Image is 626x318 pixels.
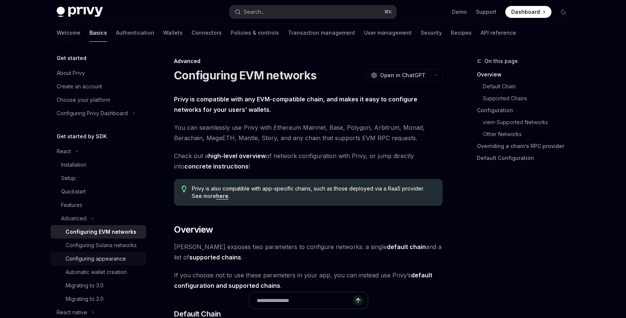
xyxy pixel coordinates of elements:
[481,24,516,42] a: API reference
[174,242,443,262] span: [PERSON_NAME] exposes two parameters to configure networks: a single and a list of .
[192,24,222,42] a: Connectors
[61,174,76,183] div: Setup
[57,54,86,63] h5: Get started
[452,8,467,16] a: Demo
[51,80,146,93] a: Create an account
[61,187,86,196] div: Quickstart
[51,279,146,292] a: Migrating to 3.0
[51,265,146,279] a: Automatic wallet creation
[61,214,86,223] div: Advanced
[244,7,265,16] div: Search...
[387,243,426,251] a: default chain
[116,24,154,42] a: Authentication
[57,147,71,156] div: React
[174,151,443,171] span: Check out a of network configuration with Privy, or jump directly into !
[51,185,146,198] a: Quickstart
[451,24,472,42] a: Recipes
[174,270,443,291] span: If you choose not to use these parameters in your app, you can instead use Privy’s .
[57,7,103,17] img: dark logo
[181,186,187,192] svg: Tip
[208,152,266,160] a: high-level overview
[61,201,82,210] div: Features
[51,93,146,107] a: Choose your platform
[51,252,146,265] a: Configuring appearance
[353,295,363,306] button: Send message
[511,8,540,16] span: Dashboard
[51,198,146,212] a: Features
[174,122,443,143] span: You can seamlessly use Privy with Ethereum Mainnet, Base, Polygon, Arbitrum, Monad, Berachain, Me...
[192,185,435,200] span: Privy is also compatible with app-specific chains, such as those deployed via a RaaS provider. Se...
[66,227,136,236] div: Configuring EVM networks
[51,158,146,171] a: Installation
[51,225,146,239] a: Configuring EVM networks
[57,24,80,42] a: Welcome
[66,241,137,250] div: Configuring Solana networks
[505,6,551,18] a: Dashboard
[57,82,102,91] div: Create an account
[163,24,183,42] a: Wallets
[66,281,104,290] div: Migrating to 3.0
[477,152,575,164] a: Default Configuration
[57,69,85,78] div: About Privy
[174,57,443,65] div: Advanced
[51,292,146,306] a: Migrating to 2.0
[384,9,392,15] span: ⌘ K
[57,308,87,317] div: React native
[174,95,417,113] strong: Privy is compatible with any EVM-compatible chain, and makes it easy to configure networks for yo...
[57,109,128,118] div: Configuring Privy Dashboard
[477,140,575,152] a: Overriding a chain’s RPC provider
[174,224,213,236] span: Overview
[477,104,575,116] a: Configuration
[380,72,426,79] span: Open in ChatGPT
[61,160,86,169] div: Installation
[288,24,355,42] a: Transaction management
[66,295,104,303] div: Migrating to 2.0
[51,66,146,80] a: About Privy
[89,24,107,42] a: Basics
[189,254,241,261] a: supported chains
[66,254,126,263] div: Configuring appearance
[364,24,412,42] a: User management
[483,116,575,128] a: viem-Supported Networks
[230,5,396,19] button: Search...⌘K
[476,8,496,16] a: Support
[66,268,127,277] div: Automatic wallet creation
[51,239,146,252] a: Configuring Solana networks
[421,24,442,42] a: Security
[483,128,575,140] a: Other Networks
[57,132,107,141] h5: Get started by SDK
[483,92,575,104] a: Supported Chains
[216,193,228,199] a: here
[57,95,110,104] div: Choose your platform
[231,24,279,42] a: Policies & controls
[483,81,575,92] a: Default Chain
[557,6,569,18] button: Toggle dark mode
[477,69,575,81] a: Overview
[366,69,430,82] button: Open in ChatGPT
[484,57,518,66] span: On this page
[51,171,146,185] a: Setup
[184,163,249,170] a: concrete instructions
[174,69,316,82] h1: Configuring EVM networks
